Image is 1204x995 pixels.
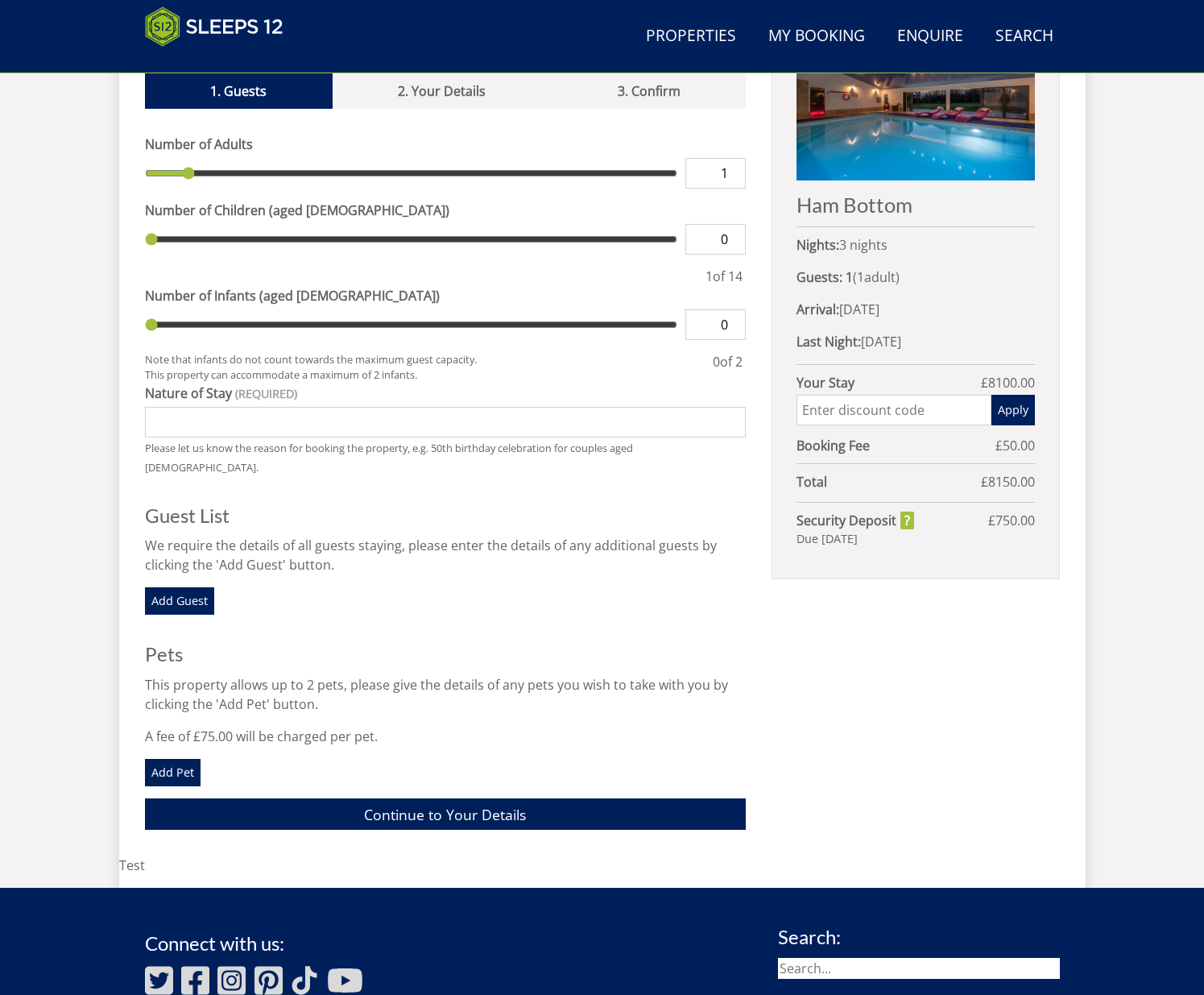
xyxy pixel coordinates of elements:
span: 8150.00 [988,473,1035,491]
span: 0 [713,353,720,371]
a: 3. Confirm [552,73,746,109]
iframe: Customer reviews powered by Trustpilot [145,47,387,66]
strong: Security Deposit [796,511,913,530]
div: of 2 [710,352,746,383]
p: A fee of £75.00 will be charged per pet. [145,727,747,746]
h3: Search: [778,927,1060,947]
strong: Your Stay [796,373,980,392]
strong: Arrival: [796,301,839,318]
a: Continue to Your Details [145,798,747,830]
h3: Guest List [145,505,747,526]
img: Sleeps 12 [145,6,283,47]
strong: Booking Fee [796,436,995,455]
strong: Nights: [796,236,839,254]
div: Test [119,2,1086,875]
span: 750.00 [995,512,1035,529]
p: 3 nights [796,235,1034,255]
div: Due [DATE] [796,530,1034,548]
button: Apply [991,395,1035,425]
input: Search... [778,958,1060,979]
a: 2. Your Details [333,73,552,109]
span: 8100.00 [988,374,1035,392]
strong: Total [796,472,980,491]
span: adult [857,268,896,286]
span: £ [981,373,1035,392]
label: Number of Infants (aged [DEMOGRAPHIC_DATA]) [145,286,747,305]
span: 1 [857,268,864,286]
h3: Pets [145,644,747,665]
small: Note that infants do not count towards the maximum guest capacity. This property can accommodate ... [145,352,697,383]
span: 50.00 [1003,437,1035,454]
strong: 1 [846,268,853,286]
span: 1 [705,267,713,285]
p: [DATE] [796,332,1034,351]
a: My Booking [762,19,871,55]
input: Enter discount code [796,395,991,425]
div: of 14 [702,267,746,286]
span: £ [988,511,1035,530]
label: Nature of Stay [145,383,747,403]
strong: Guests: [796,268,842,286]
a: Properties [639,19,743,55]
p: [DATE] [796,300,1034,319]
a: Add Pet [145,759,201,786]
span: ( ) [846,268,900,286]
label: Number of Children (aged [DEMOGRAPHIC_DATA]) [145,201,747,220]
h2: Ham Bottom [796,193,1034,216]
strong: Last Night: [796,333,861,350]
img: An image of 'Ham Bottom' [796,27,1034,180]
label: Number of Adults [145,135,747,154]
small: Please let us know the reason for booking the property, e.g. 50th birthday celebration for couple... [145,441,633,475]
a: Add Guest [145,587,214,615]
p: This property allows up to 2 pets, please give the details of any pets you wish to take with you ... [145,675,747,714]
p: We require the details of all guests staying, please enter the details of any additional guests b... [145,536,747,574]
a: 1. Guests [145,73,333,109]
span: £ [995,436,1035,455]
h3: Connect with us: [145,933,372,954]
a: Search [989,19,1060,55]
a: Enquire [891,19,970,55]
span: £ [981,472,1035,491]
